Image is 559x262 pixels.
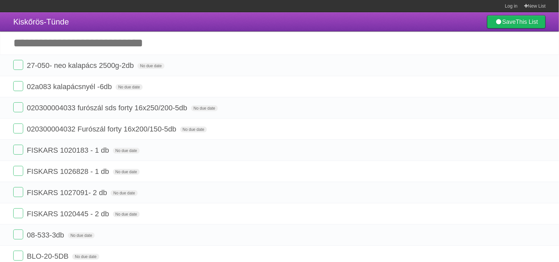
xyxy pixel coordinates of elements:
span: No due date [137,63,164,69]
label: Done [13,166,23,176]
span: 02a083 kalapácsnyél -6db [27,82,114,91]
label: Done [13,187,23,197]
span: No due date [113,148,140,154]
span: 020300004033 furószál sds forty 16x250/200-5db [27,104,189,112]
label: Done [13,81,23,91]
a: SaveThis List [487,15,546,28]
span: FISKARS 1026828 - 1 db [27,167,111,176]
span: BLO-20-5DB [27,252,70,260]
label: Done [13,251,23,261]
span: Kiskőrös-Tünde [13,17,69,26]
span: No due date [191,105,218,111]
span: 27-050- neo kalapács 2500g-2db [27,61,135,70]
span: FISKARS 1027091- 2 db [27,188,109,197]
label: Done [13,145,23,155]
span: No due date [113,169,140,175]
label: Done [13,60,23,70]
span: FISKARS 1020183 - 1 db [27,146,111,154]
span: FISKARS 1020445 - 2 db [27,210,111,218]
span: No due date [113,211,140,217]
label: Done [13,230,23,239]
span: 08-533-3db [27,231,66,239]
span: No due date [180,127,207,132]
span: No due date [111,190,137,196]
label: Done [13,102,23,112]
b: This List [516,19,538,25]
label: Done [13,124,23,133]
span: No due date [116,84,142,90]
span: No due date [68,233,95,238]
span: 020300004032 Furószál forty 16x200/150-5db [27,125,178,133]
label: Done [13,208,23,218]
span: No due date [72,254,99,260]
